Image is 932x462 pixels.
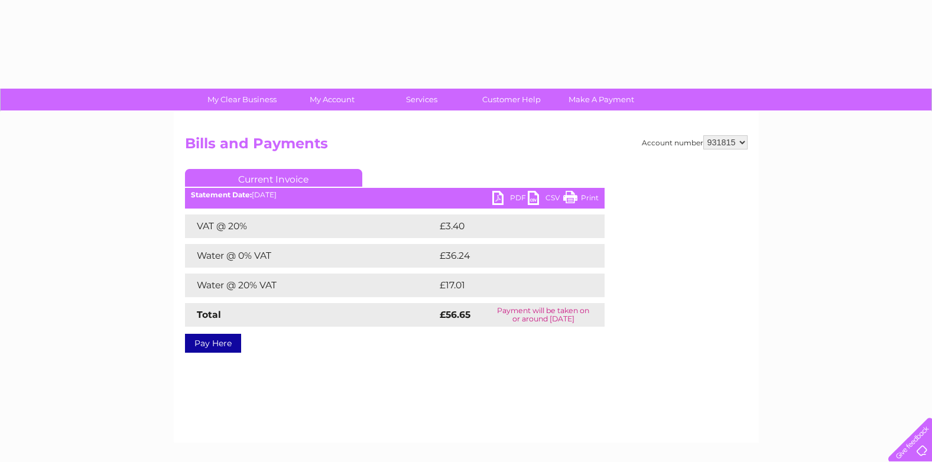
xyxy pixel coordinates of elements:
[185,169,362,187] a: Current Invoice
[193,89,291,110] a: My Clear Business
[553,89,650,110] a: Make A Payment
[563,191,599,208] a: Print
[185,334,241,353] a: Pay Here
[373,89,470,110] a: Services
[463,89,560,110] a: Customer Help
[185,274,437,297] td: Water @ 20% VAT
[185,135,748,158] h2: Bills and Payments
[440,309,470,320] strong: £56.65
[482,303,605,327] td: Payment will be taken on or around [DATE]
[185,191,605,199] div: [DATE]
[283,89,381,110] a: My Account
[437,214,577,238] td: £3.40
[185,214,437,238] td: VAT @ 20%
[492,191,528,208] a: PDF
[185,244,437,268] td: Water @ 0% VAT
[197,309,221,320] strong: Total
[437,274,578,297] td: £17.01
[642,135,748,149] div: Account number
[191,190,252,199] b: Statement Date:
[437,244,581,268] td: £36.24
[528,191,563,208] a: CSV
